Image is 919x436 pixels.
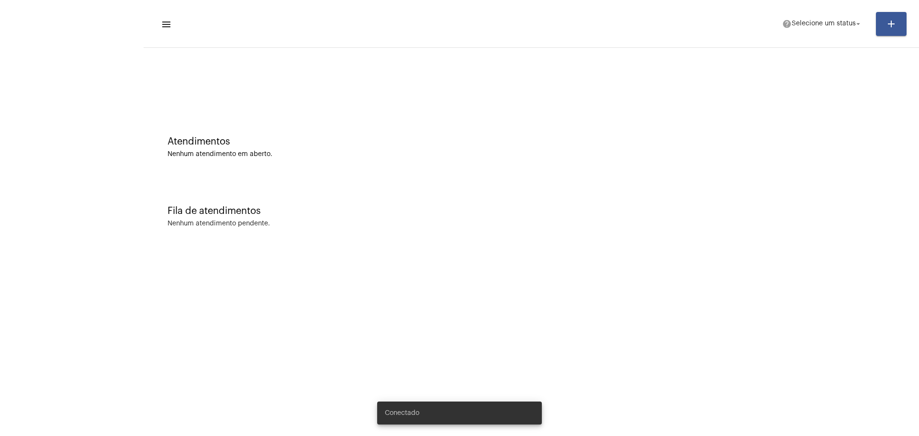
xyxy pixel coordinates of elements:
div: Nenhum atendimento pendente. [168,220,270,227]
div: Atendimentos [168,136,895,147]
mat-icon: add [885,18,897,30]
mat-icon: arrow_drop_down [854,20,863,28]
mat-icon: sidenav icon [161,19,170,30]
span: Selecione um status [792,21,856,27]
span: Conectado [385,408,419,418]
mat-icon: help [782,19,792,29]
button: Selecione um status [776,14,868,34]
div: Nenhum atendimento em aberto. [168,151,895,158]
div: Fila de atendimentos [168,206,895,216]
